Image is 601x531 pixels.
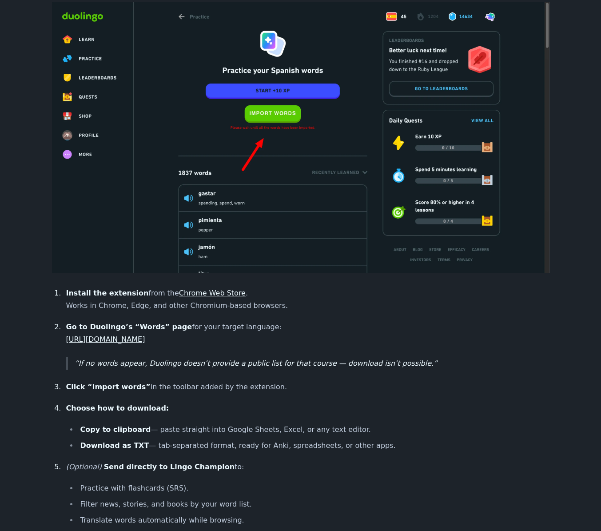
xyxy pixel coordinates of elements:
[80,441,149,450] strong: Download as TXT
[78,498,549,511] li: Filter news, stories, and books by your word list.
[78,423,549,436] li: — paste straight into Google Sheets, Excel, or any text editor.
[75,357,549,370] p: If no words appear, Duolingo doesn’t provide a public list for that course — download isn’t possi...
[66,289,149,297] strong: Install the extension
[66,321,549,346] p: for your target language:
[78,482,549,495] li: Practice with flashcards (SRS).
[66,463,102,471] em: (Optional)
[66,287,549,312] p: from the . Works in Chrome, Edge, and other Chromium-based browsers.
[66,323,192,331] strong: Go to Duolingo’s “Words” page
[80,425,151,434] strong: Copy to clipboard
[104,463,235,471] strong: Send directly to Lingo Champion
[66,381,549,393] p: in the toolbar added by the extension.
[66,383,151,391] strong: Click “Import words”
[78,514,549,527] li: Translate words automatically while browsing.
[52,2,549,273] img: Download Duolingo vocabulary
[66,461,549,473] p: to:
[66,404,169,412] strong: Choose how to download:
[66,335,145,343] a: [URL][DOMAIN_NAME]
[78,439,549,452] li: — tab-separated format, ready for Anki, spreadsheets, or other apps.
[179,289,246,297] a: Chrome Web Store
